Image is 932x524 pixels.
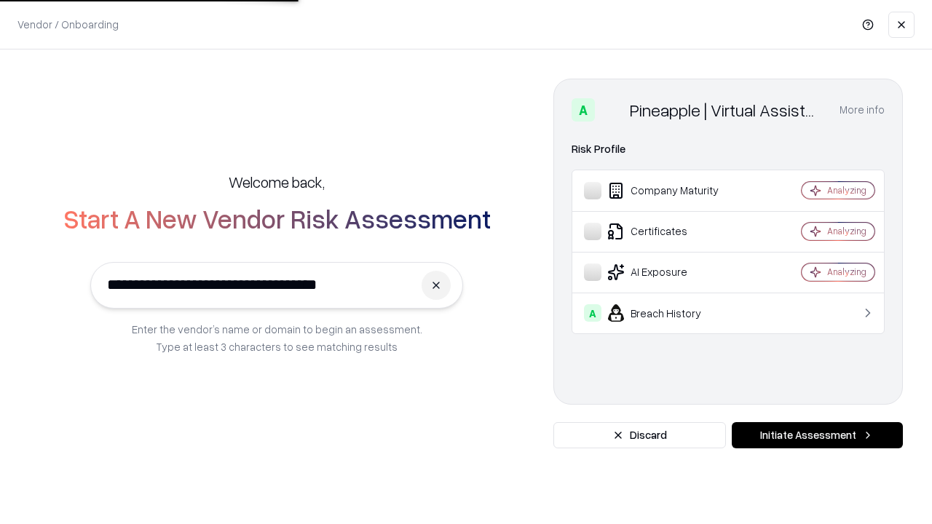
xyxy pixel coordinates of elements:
[827,225,866,237] div: Analyzing
[584,223,758,240] div: Certificates
[63,204,491,233] h2: Start A New Vendor Risk Assessment
[553,422,726,448] button: Discard
[229,172,325,192] h5: Welcome back,
[827,266,866,278] div: Analyzing
[732,422,903,448] button: Initiate Assessment
[584,263,758,281] div: AI Exposure
[584,304,758,322] div: Breach History
[584,304,601,322] div: A
[17,17,119,32] p: Vendor / Onboarding
[601,98,624,122] img: Pineapple | Virtual Assistant Agency
[584,182,758,199] div: Company Maturity
[840,97,885,123] button: More info
[572,98,595,122] div: A
[572,140,885,158] div: Risk Profile
[630,98,822,122] div: Pineapple | Virtual Assistant Agency
[132,320,422,355] p: Enter the vendor’s name or domain to begin an assessment. Type at least 3 characters to see match...
[827,184,866,196] div: Analyzing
